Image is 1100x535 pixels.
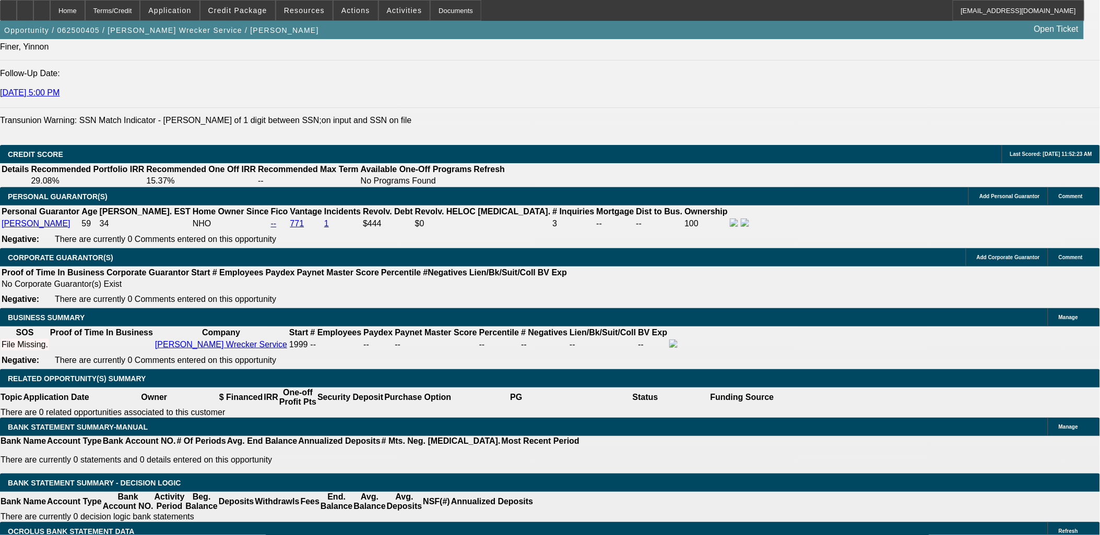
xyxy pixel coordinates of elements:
[317,387,384,407] th: Security Deposit
[1030,20,1083,38] a: Open Ticket
[684,218,728,229] td: 100
[710,387,775,407] th: Funding Source
[90,387,219,407] th: Owner
[107,268,189,277] b: Corporate Guarantor
[298,436,381,446] th: Annualized Deposits
[146,176,256,186] td: 15.37%
[276,1,333,20] button: Resources
[521,328,567,337] b: # Negatives
[311,340,316,349] span: --
[30,176,145,186] td: 29.08%
[284,6,325,15] span: Resources
[570,328,636,337] b: Lien/Bk/Suit/Coll
[148,6,191,15] span: Application
[451,492,534,512] th: Annualized Deposits
[2,207,79,216] b: Personal Guarantor
[636,218,683,229] td: --
[2,219,70,228] a: [PERSON_NAME]
[311,328,362,337] b: # Employees
[8,192,108,201] span: PERSONAL GUARANTOR(S)
[979,193,1040,199] span: Add Personal Guarantor
[521,340,567,349] div: --
[257,164,359,175] th: Recommended Max Term
[8,313,85,322] span: BUSINESS SUMMARY
[581,387,710,407] th: Status
[2,235,39,244] b: Negative:
[387,6,422,15] span: Activities
[360,176,472,186] td: No Programs Found
[379,1,430,20] button: Activities
[300,492,320,512] th: Fees
[423,268,468,277] b: #Negatives
[362,218,413,229] td: $444
[8,479,181,487] span: Bank Statement Summary - Decision Logic
[218,492,255,512] th: Deposits
[360,164,472,175] th: Available One-Off Programs
[395,328,477,337] b: Paynet Master Score
[1,164,29,175] th: Details
[1059,314,1078,320] span: Manage
[1059,254,1083,260] span: Comment
[154,492,185,512] th: Activity Period
[479,340,519,349] div: --
[208,6,267,15] span: Credit Package
[266,268,295,277] b: Paydex
[977,254,1040,260] span: Add Corporate Guarantor
[176,436,227,446] th: # Of Periods
[289,339,309,350] td: 1999
[100,207,191,216] b: [PERSON_NAME]. EST
[363,207,413,216] b: Revolv. Debt
[1,267,105,278] th: Proof of Time In Business
[257,176,359,186] td: --
[552,218,595,229] td: 3
[146,164,256,175] th: Recommended One Off IRR
[102,436,176,446] th: Bank Account NO.
[8,150,63,159] span: CREDIT SCORE
[191,268,210,277] b: Start
[219,387,264,407] th: $ Financed
[479,328,519,337] b: Percentile
[363,328,393,337] b: Paydex
[341,6,370,15] span: Actions
[4,26,319,34] span: Opportunity / 062500405 / [PERSON_NAME] Wrecker Service / [PERSON_NAME]
[99,218,191,229] td: 34
[102,492,154,512] th: Bank Account NO.
[8,423,148,431] span: BANK STATEMENT SUMMARY-MANUAL
[384,387,452,407] th: Purchase Option
[1,455,579,465] p: There are currently 0 statements and 0 details entered on this opportunity
[55,295,276,303] span: There are currently 0 Comments entered on this opportunity
[1,279,572,289] td: No Corporate Guarantor(s) Exist
[8,253,113,262] span: CORPORATE GUARANTOR(S)
[395,340,477,349] div: --
[684,207,728,216] b: Ownership
[452,387,581,407] th: PG
[334,1,378,20] button: Actions
[637,339,668,350] td: --
[289,328,308,337] b: Start
[469,268,536,277] b: Lien/Bk/Suit/Coll
[79,116,412,125] label: SSN Match Indicator - [PERSON_NAME] of 1 digit between SSN;on input and SSN on file
[193,207,269,216] b: Home Owner Since
[81,207,97,216] b: Age
[1059,193,1083,199] span: Comment
[2,295,39,303] b: Negative:
[353,492,386,512] th: Avg. Balance
[227,436,298,446] th: Avg. End Balance
[2,356,39,364] b: Negative:
[192,218,269,229] td: NHO
[46,492,102,512] th: Account Type
[552,207,594,216] b: # Inquiries
[185,492,218,512] th: Beg. Balance
[1059,528,1078,534] span: Refresh
[290,219,304,228] a: 771
[501,436,580,446] th: Most Recent Period
[381,436,501,446] th: # Mts. Neg. [MEDICAL_DATA].
[22,387,89,407] th: Application Date
[55,356,276,364] span: There are currently 0 Comments entered on this opportunity
[1059,424,1078,430] span: Manage
[638,328,667,337] b: BV Exp
[81,218,98,229] td: 59
[297,268,379,277] b: Paynet Master Score
[538,268,567,277] b: BV Exp
[415,218,551,229] td: $0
